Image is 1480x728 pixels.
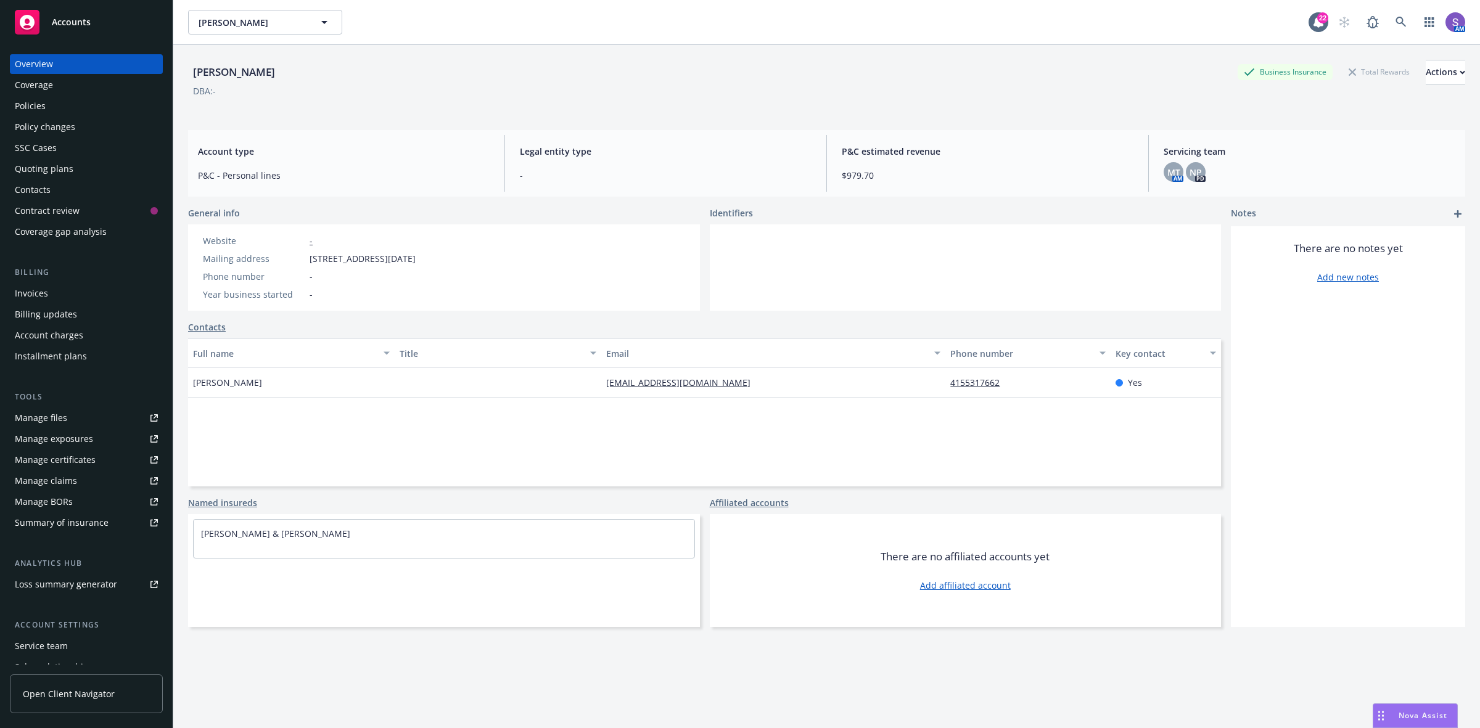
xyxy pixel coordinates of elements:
[10,96,163,116] a: Policies
[193,84,216,97] div: DBA: -
[10,408,163,428] a: Manage files
[606,347,927,360] div: Email
[193,376,262,389] span: [PERSON_NAME]
[15,513,109,533] div: Summary of insurance
[1116,347,1202,360] div: Key contact
[15,117,75,137] div: Policy changes
[198,169,490,182] span: P&C - Personal lines
[199,16,305,29] span: [PERSON_NAME]
[1164,145,1455,158] span: Servicing team
[15,54,53,74] div: Overview
[1342,64,1416,80] div: Total Rewards
[15,429,93,449] div: Manage exposures
[606,377,760,388] a: [EMAIL_ADDRESS][DOMAIN_NAME]
[842,145,1133,158] span: P&C estimated revenue
[188,64,280,80] div: [PERSON_NAME]
[10,222,163,242] a: Coverage gap analysis
[1426,60,1465,84] button: Actions
[1332,10,1357,35] a: Start snowing
[15,222,107,242] div: Coverage gap analysis
[15,636,68,656] div: Service team
[15,96,46,116] div: Policies
[10,391,163,403] div: Tools
[10,657,163,677] a: Sales relationships
[520,169,812,182] span: -
[10,492,163,512] a: Manage BORs
[1317,271,1379,284] a: Add new notes
[10,284,163,303] a: Invoices
[203,270,305,283] div: Phone number
[198,145,490,158] span: Account type
[203,234,305,247] div: Website
[1399,710,1447,721] span: Nova Assist
[203,252,305,265] div: Mailing address
[1111,338,1221,368] button: Key contact
[15,450,96,470] div: Manage certificates
[1294,241,1403,256] span: There are no notes yet
[201,528,350,539] a: [PERSON_NAME] & [PERSON_NAME]
[15,325,83,345] div: Account charges
[10,619,163,631] div: Account settings
[10,117,163,137] a: Policy changes
[188,207,240,219] span: General info
[15,346,87,366] div: Installment plans
[10,471,163,491] a: Manage claims
[395,338,601,368] button: Title
[10,325,163,345] a: Account charges
[310,288,313,301] span: -
[950,377,1009,388] a: 4155317662
[945,338,1111,368] button: Phone number
[10,636,163,656] a: Service team
[710,207,753,219] span: Identifiers
[310,235,313,247] a: -
[15,408,67,428] div: Manage files
[15,201,80,221] div: Contract review
[15,492,73,512] div: Manage BORs
[10,557,163,570] div: Analytics hub
[15,471,77,491] div: Manage claims
[1445,12,1465,32] img: photo
[15,284,48,303] div: Invoices
[188,338,395,368] button: Full name
[23,687,115,700] span: Open Client Navigator
[400,347,583,360] div: Title
[10,201,163,221] a: Contract review
[1373,704,1389,727] div: Drag to move
[1373,703,1458,728] button: Nova Assist
[193,347,376,360] div: Full name
[10,305,163,324] a: Billing updates
[188,10,342,35] button: [PERSON_NAME]
[920,579,1011,592] a: Add affiliated account
[10,54,163,74] a: Overview
[10,429,163,449] a: Manage exposures
[1231,207,1256,221] span: Notes
[1389,10,1413,35] a: Search
[1238,64,1333,80] div: Business Insurance
[10,75,163,95] a: Coverage
[52,17,91,27] span: Accounts
[10,5,163,39] a: Accounts
[1190,166,1202,179] span: NP
[710,496,789,509] a: Affiliated accounts
[10,180,163,200] a: Contacts
[203,288,305,301] div: Year business started
[10,138,163,158] a: SSC Cases
[1417,10,1442,35] a: Switch app
[188,321,226,333] a: Contacts
[15,575,117,594] div: Loss summary generator
[881,549,1050,564] span: There are no affiliated accounts yet
[1450,207,1465,221] a: add
[15,180,51,200] div: Contacts
[15,305,77,324] div: Billing updates
[10,159,163,179] a: Quoting plans
[1128,376,1142,389] span: Yes
[188,496,257,509] a: Named insureds
[1360,10,1385,35] a: Report a Bug
[15,657,93,677] div: Sales relationships
[10,513,163,533] a: Summary of insurance
[15,75,53,95] div: Coverage
[10,266,163,279] div: Billing
[15,159,73,179] div: Quoting plans
[842,169,1133,182] span: $979.70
